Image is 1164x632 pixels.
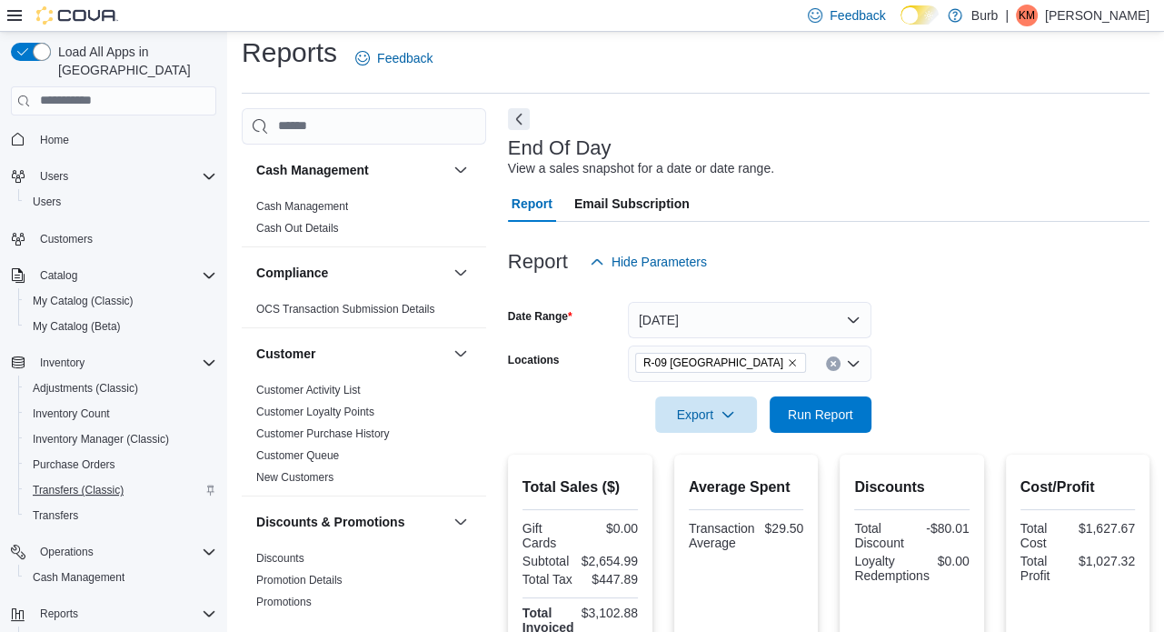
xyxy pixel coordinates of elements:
[33,227,216,250] span: Customers
[256,470,333,485] span: New Customers
[4,226,224,252] button: Customers
[256,405,374,419] span: Customer Loyalty Points
[770,396,871,433] button: Run Report
[33,570,124,585] span: Cash Management
[33,603,216,625] span: Reports
[33,129,76,151] a: Home
[450,262,472,284] button: Compliance
[40,607,78,621] span: Reports
[33,166,75,187] button: Users
[33,603,85,625] button: Reports
[18,503,224,528] button: Transfers
[25,454,123,476] a: Purchase Orders
[18,452,224,477] button: Purchase Orders
[25,403,216,425] span: Inventory Count
[826,356,841,371] button: Clear input
[256,513,404,531] h3: Discounts & Promotions
[854,521,908,550] div: Total Discount
[40,232,93,246] span: Customers
[33,406,110,421] span: Inventory Count
[25,377,216,399] span: Adjustments (Classic)
[40,133,69,147] span: Home
[256,199,348,214] span: Cash Management
[1079,554,1135,568] div: $1,027.32
[256,574,343,587] a: Promotion Details
[25,191,68,213] a: Users
[33,457,115,472] span: Purchase Orders
[25,316,216,337] span: My Catalog (Beta)
[242,379,486,496] div: Customer
[583,572,638,587] div: $447.89
[40,169,68,184] span: Users
[18,565,224,590] button: Cash Management
[242,35,337,71] h1: Reports
[508,137,612,159] h3: End Of Day
[33,195,61,209] span: Users
[25,479,216,501] span: Transfers (Classic)
[4,126,224,153] button: Home
[40,545,94,559] span: Operations
[18,189,224,215] button: Users
[256,426,390,441] span: Customer Purchase History
[787,357,798,368] button: Remove R-09 Tuscany Village from selection in this group
[256,200,348,213] a: Cash Management
[655,396,757,433] button: Export
[256,345,315,363] h3: Customer
[508,309,572,324] label: Date Range
[830,6,885,25] span: Feedback
[971,5,999,26] p: Burb
[18,477,224,503] button: Transfers (Classic)
[256,221,339,236] span: Cash Out Details
[4,539,224,565] button: Operations
[635,353,806,373] span: R-09 Tuscany Village
[522,521,577,550] div: Gift Cards
[33,265,85,286] button: Catalog
[33,228,100,250] a: Customers
[25,403,117,425] a: Inventory Count
[25,479,131,501] a: Transfers (Classic)
[846,356,861,371] button: Open list of options
[1045,5,1149,26] p: [PERSON_NAME]
[33,381,138,396] span: Adjustments (Classic)
[450,511,472,533] button: Discounts & Promotions
[582,554,638,568] div: $2,654.99
[256,513,446,531] button: Discounts & Promotions
[450,159,472,181] button: Cash Management
[512,186,552,222] span: Report
[33,294,134,308] span: My Catalog (Classic)
[256,573,343,587] span: Promotion Details
[256,551,304,566] span: Discounts
[25,505,216,527] span: Transfers
[25,290,216,312] span: My Catalog (Classic)
[450,343,472,365] button: Customer
[508,251,568,273] h3: Report
[40,268,77,283] span: Catalog
[915,521,969,536] div: -$80.01
[33,319,121,334] span: My Catalog (Beta)
[256,596,312,608] a: Promotions
[1019,5,1035,26] span: KM
[4,263,224,288] button: Catalog
[25,567,132,588] a: Cash Management
[666,396,746,433] span: Export
[33,432,169,446] span: Inventory Manager (Classic)
[36,6,118,25] img: Cova
[33,541,101,563] button: Operations
[1020,477,1135,498] h2: Cost/Profit
[1005,5,1009,26] p: |
[33,483,124,497] span: Transfers (Classic)
[25,428,176,450] a: Inventory Manager (Classic)
[508,159,774,178] div: View a sales snapshot for a date or date range.
[643,354,783,372] span: R-09 [GEOGRAPHIC_DATA]
[256,345,446,363] button: Customer
[348,40,440,76] a: Feedback
[256,161,369,179] h3: Cash Management
[33,541,216,563] span: Operations
[256,161,446,179] button: Cash Management
[256,264,446,282] button: Compliance
[33,166,216,187] span: Users
[256,595,312,609] span: Promotions
[574,186,690,222] span: Email Subscription
[4,350,224,376] button: Inventory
